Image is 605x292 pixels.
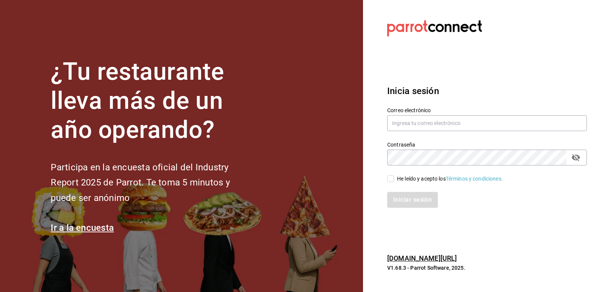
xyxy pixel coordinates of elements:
[397,175,503,183] div: He leído y acepto los
[446,176,503,182] a: Términos y condiciones.
[387,142,587,147] label: Contraseña
[387,264,587,272] p: V1.68.3 - Parrot Software, 2025.
[51,57,255,144] h1: ¿Tu restaurante lleva más de un año operando?
[569,151,582,164] button: passwordField
[387,115,587,131] input: Ingresa tu correo electrónico
[387,254,457,262] a: [DOMAIN_NAME][URL]
[51,222,114,233] a: Ir a la encuesta
[387,108,587,113] label: Correo electrónico
[51,160,255,206] h2: Participa en la encuesta oficial del Industry Report 2025 de Parrot. Te toma 5 minutos y puede se...
[387,84,587,98] h3: Inicia sesión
